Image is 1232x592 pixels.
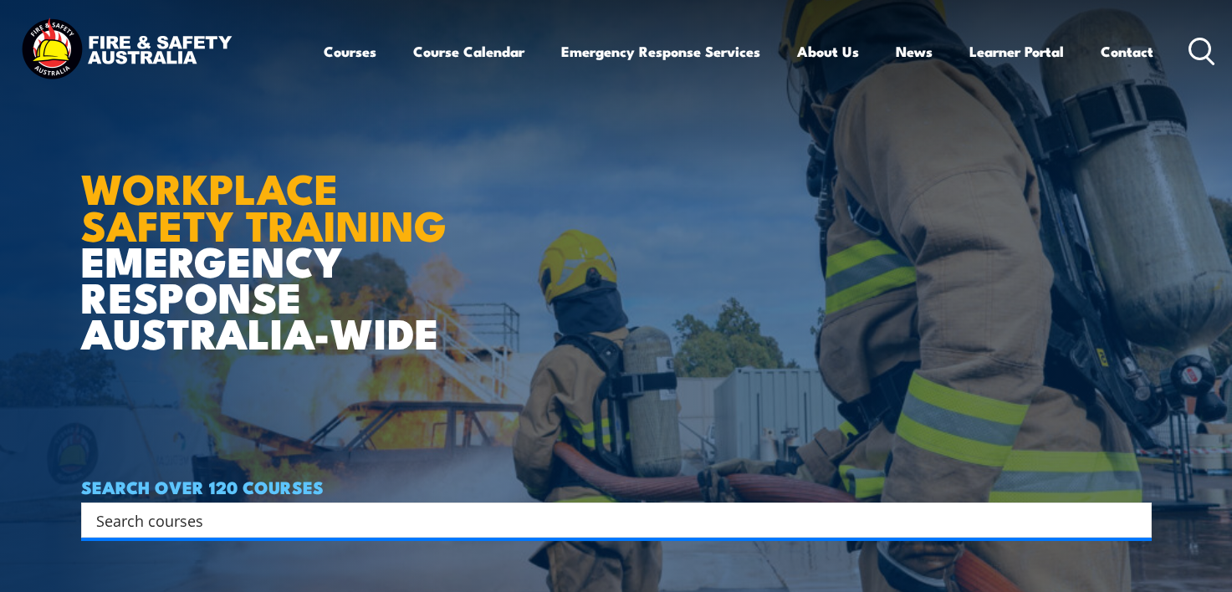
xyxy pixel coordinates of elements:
a: About Us [797,29,859,74]
strong: WORKPLACE SAFETY TRAINING [81,155,447,255]
input: Search input [96,508,1115,533]
h1: EMERGENCY RESPONSE AUSTRALIA-WIDE [81,127,490,350]
a: Course Calendar [413,29,524,74]
a: Courses [324,29,376,74]
h4: SEARCH OVER 120 COURSES [81,477,1152,496]
a: Learner Portal [969,29,1064,74]
a: Emergency Response Services [561,29,760,74]
a: News [896,29,933,74]
a: Contact [1101,29,1153,74]
button: Search magnifier button [1122,508,1146,532]
form: Search form [100,508,1118,532]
